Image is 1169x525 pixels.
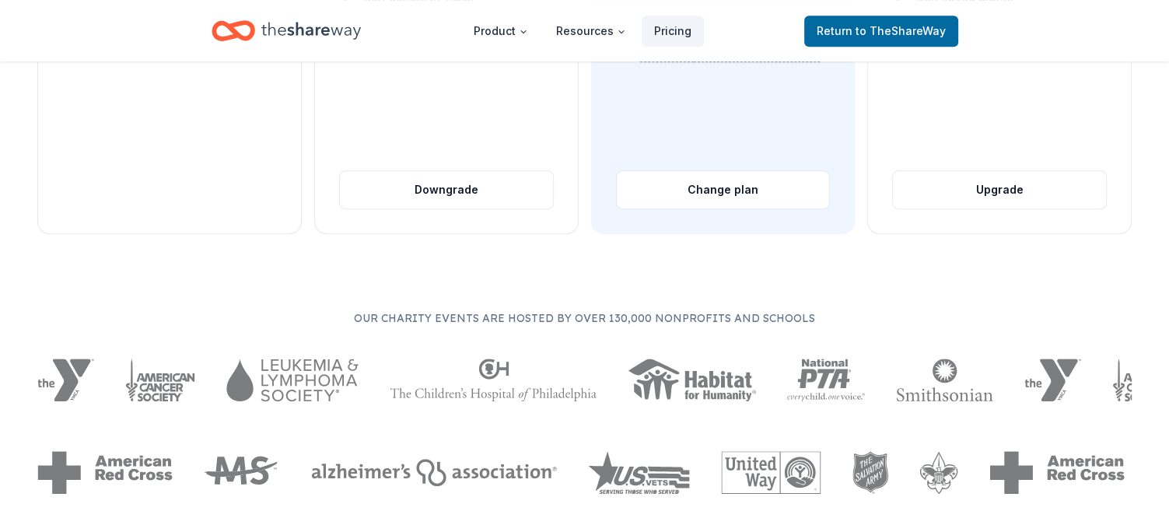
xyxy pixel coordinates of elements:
img: Smithsonian [896,359,993,401]
img: Alzheimers Association [311,459,557,486]
a: Returnto TheShareWay [804,16,958,47]
img: American Red Cross [989,451,1125,494]
img: National PTA [787,359,866,401]
span: Return [817,22,946,40]
a: Home [212,12,361,49]
img: US Vets [588,451,690,494]
button: Product [461,16,541,47]
button: Upgrade [893,171,1106,208]
img: Boy Scouts of America [919,451,958,494]
button: Downgrade [340,171,553,208]
img: American Cancer Society [125,359,196,401]
button: Resources [544,16,639,47]
img: YMCA [1024,359,1081,401]
nav: Main [461,12,704,49]
img: The Children's Hospital of Philadelphia [390,359,597,401]
p: Our charity events are hosted by over 130,000 nonprofits and schools [37,309,1132,327]
a: Pricing [642,16,704,47]
img: The Salvation Army [852,451,889,494]
img: YMCA [37,359,94,401]
img: Habitat for Humanity [628,359,756,401]
img: American Red Cross [37,451,173,494]
img: Leukemia & Lymphoma Society [226,359,358,401]
img: United Way [721,451,821,494]
span: to TheShareWay [856,24,946,37]
button: Change plan [617,171,830,208]
img: MS [204,451,280,494]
